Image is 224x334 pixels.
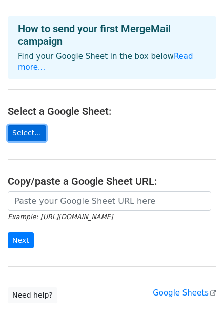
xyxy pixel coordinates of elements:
[8,213,113,221] small: Example: [URL][DOMAIN_NAME]
[173,285,224,334] iframe: Chat Widget
[18,23,206,47] h4: How to send your first MergeMail campaign
[18,51,206,73] p: Find your Google Sheet in the box below
[173,285,224,334] div: Widget de chat
[8,232,34,248] input: Next
[8,125,46,141] a: Select...
[8,105,216,117] h4: Select a Google Sheet:
[8,175,216,187] h4: Copy/paste a Google Sheet URL:
[18,52,193,72] a: Read more...
[8,287,57,303] a: Need help?
[8,191,211,211] input: Paste your Google Sheet URL here
[153,288,216,298] a: Google Sheets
